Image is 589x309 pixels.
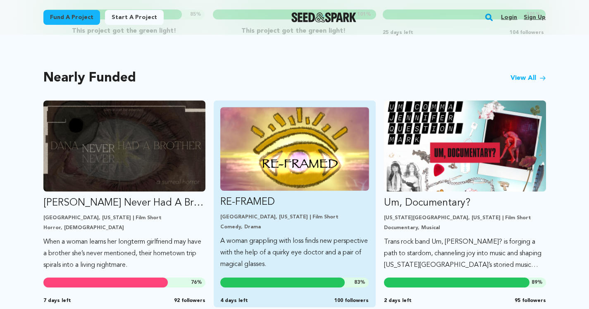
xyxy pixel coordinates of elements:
[515,297,546,304] span: 95 followers
[220,235,369,270] p: A woman grappling with loss finds new perspective with the help of a quirky eye doctor and a pair...
[43,297,71,304] span: 7 days left
[43,215,205,221] p: [GEOGRAPHIC_DATA], [US_STATE] | Film Short
[43,101,205,271] a: Fund Dana Never Had A Brother
[220,196,369,209] p: RE-FRAMED
[43,225,205,231] p: Horror, [DEMOGRAPHIC_DATA]
[532,280,537,285] span: 89
[43,72,136,84] h2: Nearly Funded
[384,101,546,271] a: Fund Um, Documentary?
[384,225,546,231] p: Documentary, Musical
[220,214,369,220] p: [GEOGRAPHIC_DATA], [US_STATE] | Film Short
[384,236,546,271] p: Trans rock band Um, [PERSON_NAME]? is forging a path to stardom, channeling joy into music and sh...
[191,280,197,285] span: 76
[532,279,543,286] span: %
[291,12,356,22] a: Seed&Spark Homepage
[334,297,369,304] span: 100 followers
[220,107,369,270] a: Fund RE-FRAMED
[220,224,369,230] p: Comedy, Drama
[43,196,205,210] p: [PERSON_NAME] Never Had A Brother
[43,236,205,271] p: When a woman learns her longterm girlfriend may have a brother she’s never mentioned, their homet...
[354,280,360,285] span: 83
[384,297,412,304] span: 2 days left
[354,279,365,286] span: %
[384,196,546,210] p: Um, Documentary?
[43,10,100,25] a: Fund a project
[384,215,546,221] p: [US_STATE][GEOGRAPHIC_DATA], [US_STATE] | Film Short
[191,279,202,286] span: %
[501,11,517,24] a: Login
[220,297,248,304] span: 4 days left
[174,297,205,304] span: 92 followers
[105,10,164,25] a: Start a project
[524,11,546,24] a: Sign up
[291,12,356,22] img: Seed&Spark Logo Dark Mode
[510,73,546,83] a: View All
